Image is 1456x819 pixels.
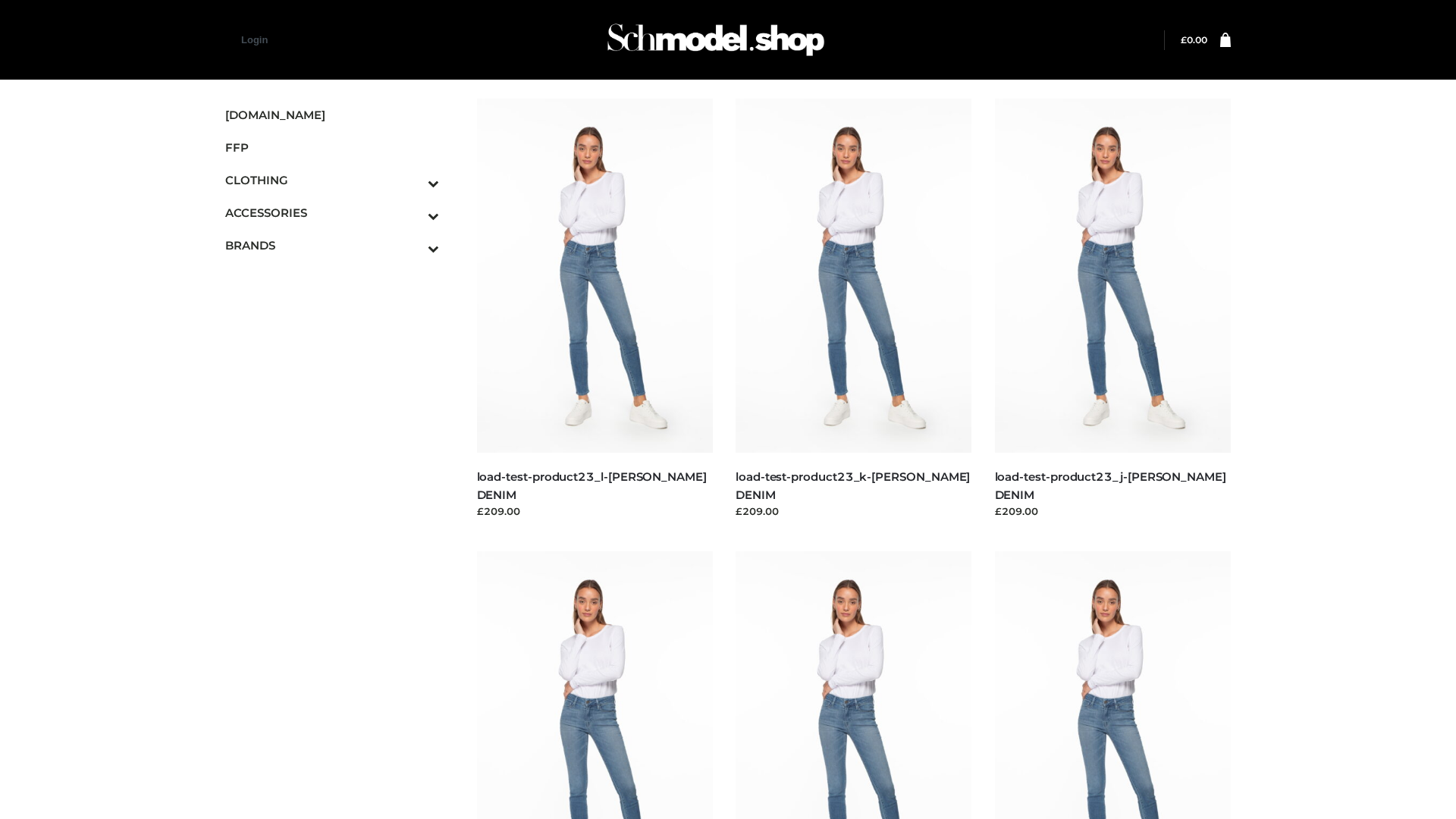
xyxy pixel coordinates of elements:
a: CLOTHINGToggle Submenu [225,164,439,196]
span: FFP [225,139,439,156]
button: Toggle Submenu [386,229,439,262]
button: Toggle Submenu [386,196,439,229]
span: ACCESSORIES [225,204,439,221]
span: [DOMAIN_NAME] [225,106,439,124]
span: CLOTHING [225,171,439,189]
bdi: 0.00 [1181,34,1207,45]
span: £ [1181,34,1187,45]
img: Schmodel Admin 964 [602,10,830,70]
div: £209.00 [477,504,714,519]
a: load-test-product23_j-[PERSON_NAME] DENIM [995,469,1226,501]
div: £209.00 [995,504,1232,519]
button: Toggle Submenu [386,164,439,196]
span: BRANDS [225,237,439,254]
a: £0.00 [1181,34,1207,45]
a: Login [241,34,268,45]
a: [DOMAIN_NAME] [225,99,439,131]
div: £209.00 [736,504,972,519]
a: FFP [225,131,439,164]
a: load-test-product23_l-[PERSON_NAME] DENIM [477,469,707,501]
a: BRANDSToggle Submenu [225,229,439,262]
a: load-test-product23_k-[PERSON_NAME] DENIM [736,469,970,501]
a: ACCESSORIESToggle Submenu [225,196,439,229]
